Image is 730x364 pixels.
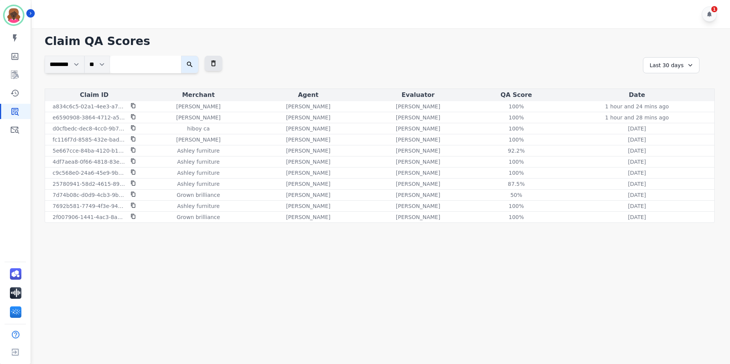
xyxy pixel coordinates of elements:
div: 100 % [499,103,533,110]
p: 5e667cce-84ba-4120-b141-42f68f4d1dd3 [53,147,126,155]
div: Date [561,90,713,100]
p: Ashley furniture [177,202,220,210]
div: 100 % [499,202,533,210]
p: 1 hour and 28 mins ago [605,114,669,121]
p: Grown brilliance [177,213,220,221]
p: [DATE] [628,125,646,132]
p: Ashley furniture [177,180,220,188]
p: 7692b581-7749-4f3e-94d0-cb23e942061d [53,202,126,210]
div: Last 30 days [643,57,699,73]
p: Ashley furniture [177,169,220,177]
p: [PERSON_NAME] [286,191,330,199]
p: [PERSON_NAME] [286,169,330,177]
p: [PERSON_NAME] [286,136,330,143]
div: 100 % [499,114,533,121]
p: [PERSON_NAME] [396,158,440,166]
div: 1 [711,6,717,12]
div: 50 % [499,191,533,199]
p: [PERSON_NAME] [396,125,440,132]
p: [PERSON_NAME] [286,158,330,166]
div: Claim ID [47,90,142,100]
p: [PERSON_NAME] [176,103,220,110]
p: [DATE] [628,191,646,199]
div: 92.2 % [499,147,533,155]
p: Ashley furniture [177,158,220,166]
p: a834c6c5-02a1-4ee3-a72b-77bc88c48074 [53,103,126,110]
p: [PERSON_NAME] [396,114,440,121]
div: Evaluator [365,90,472,100]
p: [PERSON_NAME] [396,213,440,221]
p: [PERSON_NAME] [286,180,330,188]
p: [PERSON_NAME] [286,114,330,121]
p: [DATE] [628,147,646,155]
p: fc116f7d-8585-432e-bad2-d44f4daaa9df [53,136,126,143]
p: [DATE] [628,169,646,177]
p: c9c568e0-24a6-45e9-9b4c-957b3adf6255 [53,169,126,177]
p: Grown brilliance [177,191,220,199]
div: 87.5 % [499,180,533,188]
p: [PERSON_NAME] [396,147,440,155]
p: hiboy ca [187,125,210,132]
div: 100 % [499,136,533,143]
p: [PERSON_NAME] [396,103,440,110]
div: 100 % [499,169,533,177]
p: [PERSON_NAME] [286,147,330,155]
p: [PERSON_NAME] [286,125,330,132]
div: Merchant [145,90,252,100]
div: 100 % [499,213,533,221]
div: 100 % [499,125,533,132]
p: e6590908-3864-4712-a5d5-f6ac6437dc14 [53,114,126,121]
p: 7d74b08c-d0d9-4cb3-9baa-4ae3d989989c [53,191,126,199]
p: 1 hour and 24 mins ago [605,103,669,110]
div: Agent [255,90,362,100]
p: [PERSON_NAME] [396,136,440,143]
p: 25780941-58d2-4615-89f9-1fa7a5ce3ec6 [53,180,126,188]
p: [PERSON_NAME] [286,103,330,110]
p: [PERSON_NAME] [396,180,440,188]
p: [PERSON_NAME] [286,202,330,210]
p: [PERSON_NAME] [176,136,220,143]
div: QA Score [475,90,558,100]
p: [DATE] [628,136,646,143]
p: [DATE] [628,213,646,221]
div: 100 % [499,158,533,166]
img: Bordered avatar [5,6,23,24]
p: d0cfbedc-dec8-4cc0-9b7a-973d9b1b7d00 [53,125,126,132]
p: [PERSON_NAME] [396,191,440,199]
p: Ashley furniture [177,147,220,155]
p: [DATE] [628,180,646,188]
p: 2f007906-1441-4ac3-8a6e-9f57ec73f675 [53,213,126,221]
p: [DATE] [628,202,646,210]
p: [PERSON_NAME] [396,202,440,210]
p: 4df7aea8-0f66-4818-83e8-3196a7347b51 [53,158,126,166]
p: [PERSON_NAME] [396,169,440,177]
p: [DATE] [628,158,646,166]
p: [PERSON_NAME] [176,114,220,121]
h1: Claim QA Scores [45,34,715,48]
p: [PERSON_NAME] [286,213,330,221]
